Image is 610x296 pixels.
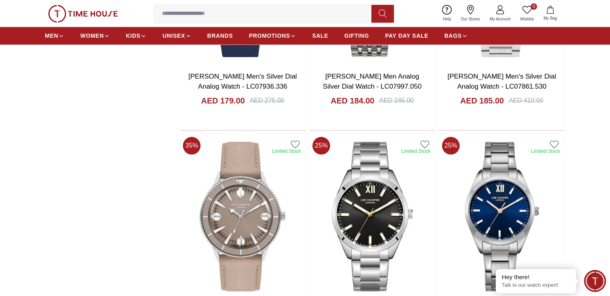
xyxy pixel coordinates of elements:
[486,16,514,22] span: My Account
[80,32,104,40] span: WOMEN
[458,16,483,22] span: Our Stores
[201,95,245,106] h4: AED 179.00
[460,95,504,106] h4: AED 185.00
[207,32,233,40] span: BRANDS
[330,95,374,106] h4: AED 184.00
[440,16,454,22] span: Help
[162,32,185,40] span: UNISEX
[515,3,539,24] a: 0Wishlist
[312,137,330,154] span: 25 %
[249,96,284,105] div: AED 275.00
[183,137,201,154] span: 35 %
[80,28,110,43] a: WOMEN
[126,32,140,40] span: KIDS
[540,15,560,21] span: My Bag
[207,28,233,43] a: BRANDS
[502,282,570,289] p: Talk to our watch expert!
[48,5,118,22] img: ...
[344,32,369,40] span: GIFTING
[249,32,290,40] span: PROMOTIONS
[344,28,369,43] a: GIFTING
[188,73,297,91] a: [PERSON_NAME] Men's Silver Dial Analog Watch - LC07936.336
[385,32,428,40] span: PAY DAY SALE
[539,4,562,23] button: My Bag
[448,73,556,91] a: [PERSON_NAME] Men's Silver Dial Analog Watch - LC07861.530
[162,28,191,43] a: UNISEX
[323,73,422,91] a: [PERSON_NAME] Men Analog Silver Dial Watch - LC07997.050
[531,148,560,154] div: Limited Stock
[444,28,468,43] a: BAGS
[401,148,430,154] div: Limited Stock
[249,28,296,43] a: PROMOTIONS
[126,28,146,43] a: KIDS
[456,3,485,24] a: Our Stores
[45,28,64,43] a: MEN
[517,16,537,22] span: Wishlist
[379,96,413,105] div: AED 245.00
[502,273,570,281] div: Hey there!
[272,148,301,154] div: Limited Stock
[442,137,460,154] span: 25 %
[385,28,428,43] a: PAY DAY SALE
[312,32,328,40] span: SALE
[312,28,328,43] a: SALE
[444,32,462,40] span: BAGS
[509,96,543,105] div: AED 410.00
[45,32,58,40] span: MEN
[584,270,606,292] div: Chat Widget
[531,3,537,10] span: 0
[438,3,456,24] a: Help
